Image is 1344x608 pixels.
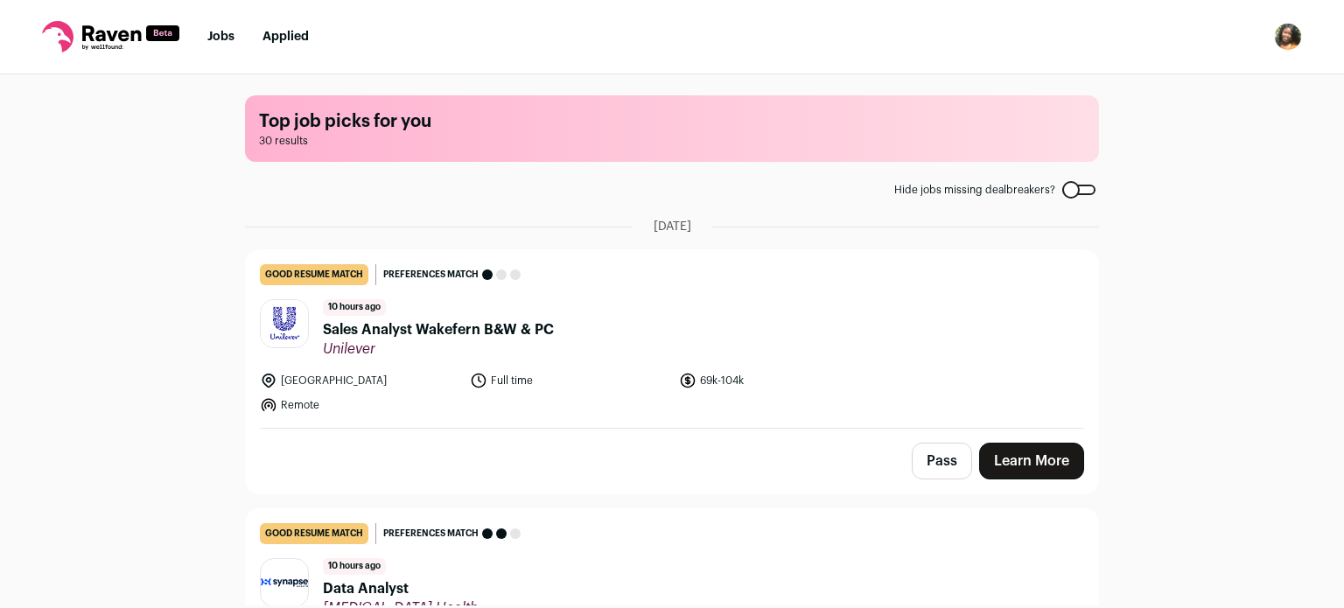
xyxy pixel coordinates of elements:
span: Data Analyst [323,578,478,599]
img: f3c3784a4cfd3ffdacf1de5267cefca12ac7588e8a0876073617eb1ae98cd315.png [261,578,308,587]
span: Preferences match [383,266,479,283]
span: 10 hours ago [323,558,386,575]
button: Pass [912,443,972,479]
div: good resume match [260,523,368,544]
span: [DATE] [654,218,691,235]
a: Learn More [979,443,1084,479]
a: Jobs [207,31,234,43]
a: good resume match Preferences match 10 hours ago Sales Analyst Wakefern B&W & PC Unilever [GEOGRA... [246,250,1098,428]
div: good resume match [260,264,368,285]
li: Remote [260,396,459,414]
li: 69k-104k [679,372,878,389]
span: Hide jobs missing dealbreakers? [894,183,1055,197]
h1: Top job picks for you [259,109,1085,134]
li: Full time [470,372,669,389]
span: 30 results [259,134,1085,148]
img: bd115378ead66fc8da26409f78df6d25de35dd97bc357b4ee5b66c04424c8e82.jpg [261,300,308,347]
img: 17173030-medium_jpg [1274,23,1302,51]
span: Unilever [323,340,554,358]
a: Applied [262,31,309,43]
li: [GEOGRAPHIC_DATA] [260,372,459,389]
span: Preferences match [383,525,479,542]
span: 10 hours ago [323,299,386,316]
span: Sales Analyst Wakefern B&W & PC [323,319,554,340]
button: Open dropdown [1274,23,1302,51]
